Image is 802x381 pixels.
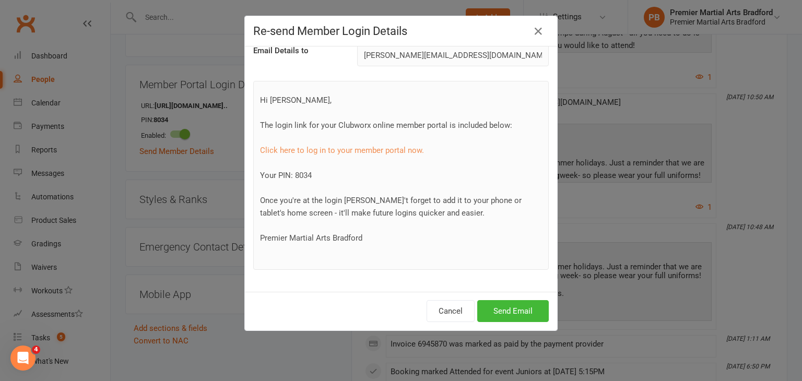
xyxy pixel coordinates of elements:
button: Cancel [427,300,475,322]
span: Once you're at the login [PERSON_NAME]'t forget to add it to your phone or tablet's home screen -... [260,196,522,218]
h4: Re-send Member Login Details [253,25,549,38]
span: The login link for your Clubworx online member portal is included below: [260,121,512,130]
iframe: Intercom live chat [10,346,36,371]
label: Email Details to [253,44,309,57]
span: Premier Martial Arts Bradford [260,233,362,243]
span: Your PIN: 8034 [260,171,312,180]
span: 4 [32,346,40,354]
button: Close [530,23,547,40]
button: Send Email [477,300,549,322]
span: Hi [PERSON_NAME], [260,96,332,105]
a: Click here to log in to your member portal now. [260,146,424,155]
